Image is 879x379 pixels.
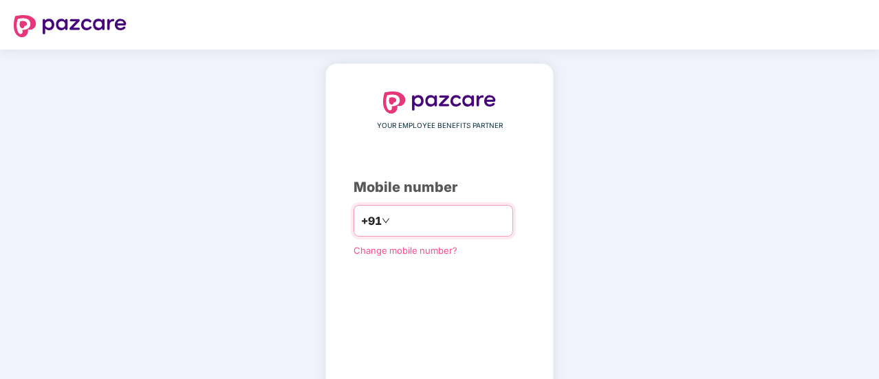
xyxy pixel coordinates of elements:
span: +91 [361,213,382,230]
span: down [382,217,390,225]
span: YOUR EMPLOYEE BENEFITS PARTNER [377,120,503,131]
img: logo [14,15,127,37]
a: Change mobile number? [354,245,457,256]
div: Mobile number [354,177,525,198]
img: logo [383,91,496,113]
